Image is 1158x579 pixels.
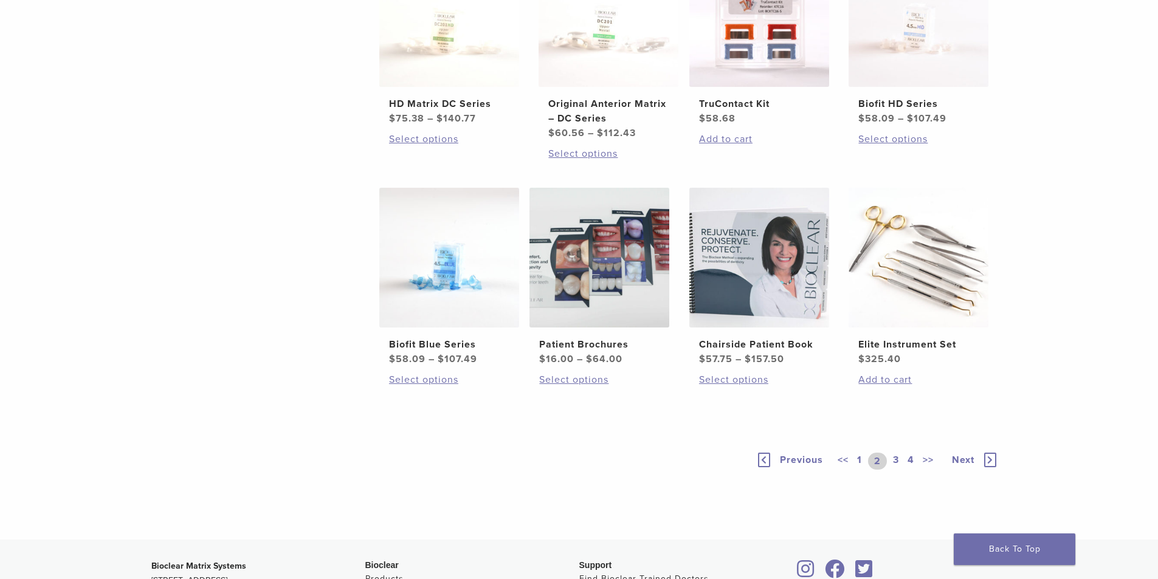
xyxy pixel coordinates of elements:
[689,188,830,366] a: Chairside Patient BookChairside Patient Book
[389,372,509,387] a: Select options for “Biofit Blue Series”
[858,372,979,387] a: Add to cart: “Elite Instrument Set”
[905,453,917,470] a: 4
[699,132,819,146] a: Add to cart: “TruContact Kit”
[699,337,819,352] h2: Chairside Patient Book
[365,560,399,570] span: Bioclear
[907,112,946,125] bdi: 107.49
[954,533,1075,565] a: Back To Top
[699,97,819,111] h2: TruContact Kit
[699,353,706,365] span: $
[438,353,444,365] span: $
[389,112,424,125] bdi: 75.38
[389,112,396,125] span: $
[579,560,612,570] span: Support
[858,97,979,111] h2: Biofit HD Series
[529,188,669,327] img: Patient Brochures
[891,453,901,470] a: 3
[586,353,622,365] bdi: 64.00
[898,112,904,125] span: –
[429,353,435,365] span: –
[858,353,901,365] bdi: 325.40
[858,112,865,125] span: $
[852,567,877,579] a: Bioclear
[586,353,593,365] span: $
[389,353,396,365] span: $
[539,353,546,365] span: $
[548,97,669,126] h2: Original Anterior Matrix – DC Series
[793,567,819,579] a: Bioclear
[699,112,706,125] span: $
[855,453,864,470] a: 1
[858,132,979,146] a: Select options for “Biofit HD Series”
[907,112,914,125] span: $
[858,112,895,125] bdi: 58.09
[597,127,604,139] span: $
[389,337,509,352] h2: Biofit Blue Series
[920,453,936,470] a: >>
[539,372,660,387] a: Select options for “Patient Brochures”
[699,372,819,387] a: Select options for “Chairside Patient Book”
[699,112,736,125] bdi: 58.68
[689,188,829,327] img: Chairside Patient Book
[427,112,433,125] span: –
[952,454,974,466] span: Next
[848,188,990,366] a: Elite Instrument SetElite Instrument Set $325.40
[379,188,519,327] img: Biofit Blue Series
[588,127,594,139] span: –
[736,353,742,365] span: –
[438,353,477,365] bdi: 107.49
[821,567,849,579] a: Bioclear
[835,453,851,470] a: <<
[529,188,670,366] a: Patient BrochuresPatient Brochures
[858,353,865,365] span: $
[151,561,246,571] strong: Bioclear Matrix Systems
[849,188,988,327] img: Elite Instrument Set
[436,112,476,125] bdi: 140.77
[548,146,669,161] a: Select options for “Original Anterior Matrix - DC Series”
[699,353,732,365] bdi: 57.75
[745,353,751,365] span: $
[745,353,784,365] bdi: 157.50
[436,112,443,125] span: $
[780,454,823,466] span: Previous
[548,127,585,139] bdi: 60.56
[389,353,426,365] bdi: 58.09
[577,353,583,365] span: –
[597,127,636,139] bdi: 112.43
[389,132,509,146] a: Select options for “HD Matrix DC Series”
[389,97,509,111] h2: HD Matrix DC Series
[858,337,979,352] h2: Elite Instrument Set
[539,353,574,365] bdi: 16.00
[548,127,555,139] span: $
[539,337,660,352] h2: Patient Brochures
[379,188,520,366] a: Biofit Blue SeriesBiofit Blue Series
[868,453,887,470] a: 2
